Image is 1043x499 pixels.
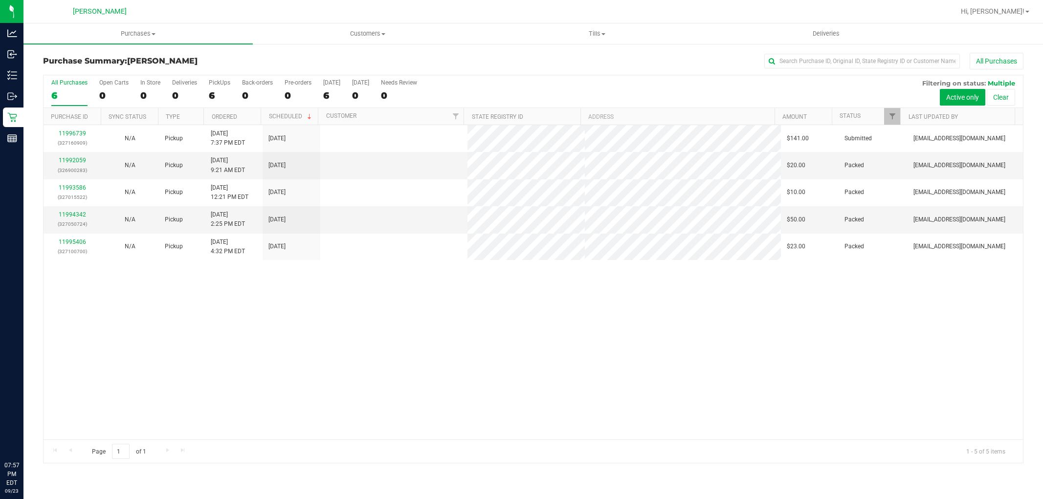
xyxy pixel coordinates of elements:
span: [EMAIL_ADDRESS][DOMAIN_NAME] [913,242,1005,251]
span: Not Applicable [125,135,135,142]
a: Purchase ID [51,113,88,120]
div: 0 [172,90,197,101]
span: [DATE] [268,134,286,143]
span: Packed [844,242,864,251]
span: Pickup [165,242,183,251]
a: 11993586 [59,184,86,191]
a: Tills [482,23,711,44]
a: Purchases [23,23,253,44]
span: Pickup [165,134,183,143]
a: 11994342 [59,211,86,218]
span: Submitted [844,134,872,143]
span: Packed [844,215,864,224]
h3: Purchase Summary: [43,57,370,65]
span: Packed [844,188,864,197]
p: 07:57 PM EDT [4,461,19,487]
div: Open Carts [99,79,129,86]
a: 11995406 [59,239,86,245]
div: 6 [51,90,88,101]
a: 11992059 [59,157,86,164]
span: Pickup [165,161,183,170]
span: [DATE] [268,242,286,251]
inline-svg: Analytics [7,28,17,38]
div: Back-orders [242,79,273,86]
span: Not Applicable [125,189,135,195]
iframe: Resource center [10,421,39,450]
span: [EMAIL_ADDRESS][DOMAIN_NAME] [913,215,1005,224]
div: 0 [381,90,417,101]
a: State Registry ID [472,113,523,120]
a: Last Updated By [909,113,958,120]
button: N/A [125,242,135,251]
a: Filter [884,108,900,125]
span: [DATE] 2:25 PM EDT [211,210,245,229]
span: Customers [253,29,482,38]
span: Filtering on status: [922,79,986,87]
span: Tills [483,29,711,38]
p: (327050724) [49,219,95,229]
span: [PERSON_NAME] [73,7,127,16]
span: Packed [844,161,864,170]
div: [DATE] [323,79,340,86]
button: N/A [125,215,135,224]
p: (327160909) [49,138,95,148]
div: All Purchases [51,79,88,86]
span: [DATE] 12:21 PM EDT [211,183,248,202]
span: [DATE] 7:37 PM EDT [211,129,245,148]
span: [EMAIL_ADDRESS][DOMAIN_NAME] [913,161,1005,170]
span: Hi, [PERSON_NAME]! [961,7,1024,15]
a: Type [166,113,180,120]
div: 0 [242,90,273,101]
span: Pickup [165,215,183,224]
div: In Store [140,79,160,86]
div: 0 [140,90,160,101]
a: 11996739 [59,130,86,137]
button: Clear [987,89,1015,106]
span: [DATE] 9:21 AM EDT [211,156,245,174]
inline-svg: Outbound [7,91,17,101]
span: Page of 1 [84,444,154,459]
span: $23.00 [787,242,805,251]
div: Deliveries [172,79,197,86]
span: Purchases [23,29,253,38]
a: Amount [782,113,807,120]
a: Scheduled [269,113,313,120]
span: [DATE] [268,215,286,224]
input: 1 [112,444,130,459]
span: $141.00 [787,134,809,143]
a: Deliveries [711,23,941,44]
span: $50.00 [787,215,805,224]
span: Deliveries [799,29,853,38]
span: [DATE] [268,161,286,170]
span: [DATE] [268,188,286,197]
div: 0 [99,90,129,101]
p: (327015522) [49,193,95,202]
a: Customers [253,23,482,44]
button: All Purchases [970,53,1023,69]
p: (327100700) [49,247,95,256]
div: 0 [285,90,311,101]
span: $20.00 [787,161,805,170]
inline-svg: Inventory [7,70,17,80]
a: Status [840,112,861,119]
button: N/A [125,161,135,170]
a: Filter [447,108,464,125]
button: N/A [125,134,135,143]
span: [EMAIL_ADDRESS][DOMAIN_NAME] [913,188,1005,197]
span: $10.00 [787,188,805,197]
span: Not Applicable [125,216,135,223]
p: 09/23 [4,487,19,495]
div: PickUps [209,79,230,86]
div: [DATE] [352,79,369,86]
div: Needs Review [381,79,417,86]
th: Address [580,108,775,125]
div: 0 [352,90,369,101]
span: Not Applicable [125,162,135,169]
span: [PERSON_NAME] [127,56,198,65]
inline-svg: Retail [7,112,17,122]
div: 6 [209,90,230,101]
inline-svg: Inbound [7,49,17,59]
span: Not Applicable [125,243,135,250]
div: 6 [323,90,340,101]
input: Search Purchase ID, Original ID, State Registry ID or Customer Name... [764,54,960,68]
